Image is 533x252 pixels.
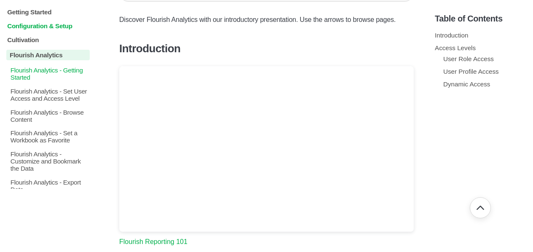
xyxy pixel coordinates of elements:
[10,67,90,81] p: Flourish Analytics - Getting Started
[443,80,490,88] a: Dynamic Access
[6,129,90,144] a: Flourish Analytics - Set a Workbook as Favorite
[119,14,414,25] p: Discover Flourish Analytics with our introductory presentation. Use the arrows to browse pages.
[6,67,90,81] a: Flourish Analytics - Getting Started
[443,68,499,75] a: User Profile Access
[6,36,90,43] a: Cultivation
[6,88,90,102] a: Flourish Analytics - Set User Access and Access Level
[10,129,90,144] p: Flourish Analytics - Set a Workbook as Favorite
[435,44,476,51] a: Access Levels
[6,22,90,29] a: Configuration & Setup
[119,238,187,245] a: Flourish Reporting 101
[10,88,90,102] p: Flourish Analytics - Set User Access and Access Level
[443,55,494,62] a: User Role Access
[6,109,90,123] a: Flourish Analytics - Browse Content
[119,42,414,55] h3: Introduction
[6,8,90,16] a: Getting Started
[6,178,90,193] a: Flourish Analytics - Export Data
[6,50,90,60] a: Flourish Analytics
[10,150,90,172] p: Flourish Analytics - Customize and Bookmark the Data
[435,32,468,39] a: Introduction
[470,197,491,218] button: Go back to top of document
[6,150,90,172] a: Flourish Analytics - Customize and Bookmark the Data
[435,14,527,24] h5: Table of Contents
[10,178,90,193] p: Flourish Analytics - Export Data
[10,109,90,123] p: Flourish Analytics - Browse Content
